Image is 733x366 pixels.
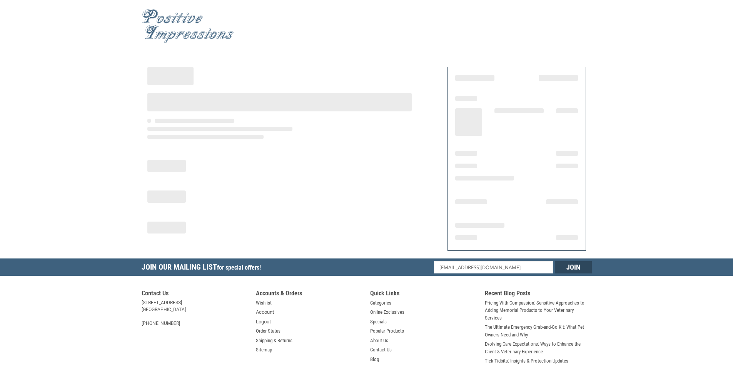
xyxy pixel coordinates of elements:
a: Account [256,308,274,316]
h5: Join Our Mailing List [142,258,265,278]
a: About Us [370,337,388,344]
span: for special offers! [217,264,261,271]
a: Online Exclusives [370,308,404,316]
a: Logout [256,318,271,326]
a: Sitemap [256,346,272,354]
a: Shipping & Returns [256,337,292,344]
a: Popular Products [370,327,404,335]
input: Email [434,261,553,273]
a: Wishlist [256,299,272,307]
a: Pricing With Compassion: Sensitive Approaches to Adding Memorial Products to Your Veterinary Serv... [485,299,592,322]
address: [STREET_ADDRESS] [GEOGRAPHIC_DATA] [PHONE_NUMBER] [142,299,249,327]
img: Positive Impressions [142,9,234,43]
a: Categories [370,299,391,307]
a: Blog [370,356,379,363]
h5: Accounts & Orders [256,290,363,299]
a: Tick Tidbits: Insights & Protection Updates [485,357,568,365]
a: The Ultimate Emergency Grab-and-Go Kit: What Pet Owners Need and Why [485,323,592,338]
a: Evolving Care Expectations: Ways to Enhance the Client & Veterinary Experience [485,340,592,355]
a: Order Status [256,327,281,335]
a: Specials [370,318,387,326]
h5: Quick Links [370,290,477,299]
h5: Contact Us [142,290,249,299]
a: Contact Us [370,346,392,354]
h5: Recent Blog Posts [485,290,592,299]
input: Join [555,261,592,273]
